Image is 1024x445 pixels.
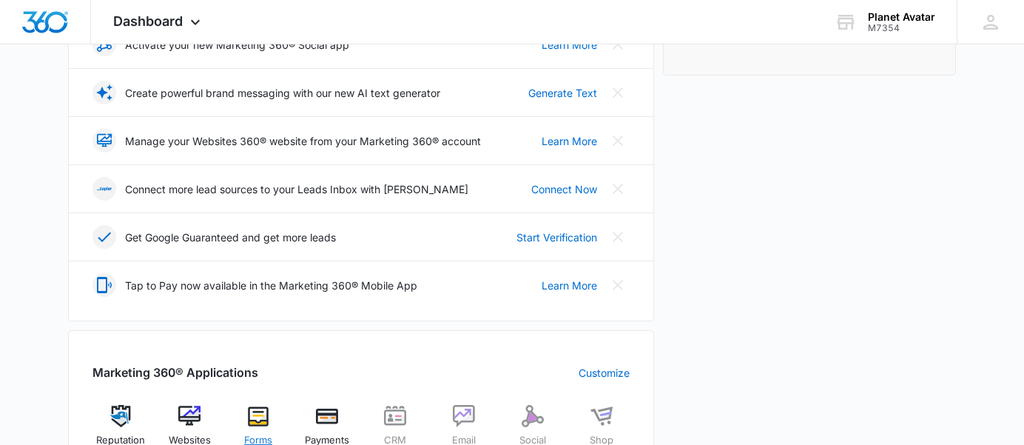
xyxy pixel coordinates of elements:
p: Get Google Guaranteed and get more leads [125,230,336,245]
a: Connect Now [531,181,597,197]
span: Dashboard [113,13,183,29]
p: Tap to Pay now available in the Marketing 360® Mobile App [125,278,417,293]
button: Close [606,273,630,297]
a: Learn More [542,133,597,149]
button: Close [606,33,630,56]
p: Connect more lead sources to your Leads Inbox with [PERSON_NAME] [125,181,468,197]
a: Customize [579,365,630,381]
div: account name [868,11,935,23]
h2: Marketing 360® Applications [92,364,258,381]
a: Generate Text [528,85,597,101]
a: Learn More [542,37,597,53]
p: Activate your new Marketing 360® Social app [125,37,349,53]
button: Close [606,81,630,104]
p: Manage your Websites 360® website from your Marketing 360® account [125,133,481,149]
div: account id [868,23,935,33]
a: Learn More [542,278,597,293]
button: Close [606,129,630,153]
button: Close [606,177,630,201]
a: Start Verification [516,230,597,245]
p: Create powerful brand messaging with our new AI text generator [125,85,440,101]
button: Close [606,225,630,249]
